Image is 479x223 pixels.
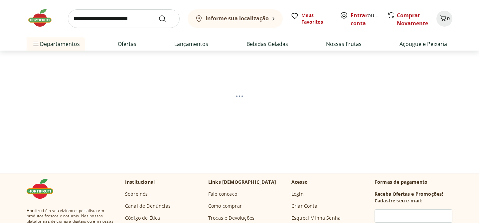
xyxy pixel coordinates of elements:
[375,191,443,197] h3: Receba Ofertas e Promoções!
[397,12,428,27] a: Comprar Novamente
[27,179,60,199] img: Hortifruti
[188,9,283,28] button: Informe sua localização
[436,11,452,27] button: Carrinho
[375,197,422,204] h3: Cadastre seu e-mail:
[447,15,450,22] span: 0
[32,36,80,52] span: Departamentos
[399,40,447,48] a: Açougue e Peixaria
[326,40,362,48] a: Nossas Frutas
[246,40,288,48] a: Bebidas Geladas
[291,215,341,221] a: Esqueci Minha Senha
[174,40,208,48] a: Lançamentos
[375,179,452,185] p: Formas de pagamento
[291,191,304,197] a: Login
[27,8,60,28] img: Hortifruti
[125,203,171,209] a: Canal de Denúncias
[351,12,368,19] a: Entrar
[118,40,136,48] a: Ofertas
[291,179,308,185] p: Acesso
[32,36,40,52] button: Menu
[301,12,332,25] span: Meus Favoritos
[68,9,180,28] input: search
[158,15,174,23] button: Submit Search
[351,12,387,27] a: Criar conta
[206,15,269,22] b: Informe sua localização
[208,179,276,185] p: Links [DEMOGRAPHIC_DATA]
[125,215,160,221] a: Código de Ética
[125,179,155,185] p: Institucional
[208,215,254,221] a: Trocas e Devoluções
[351,11,380,27] span: ou
[291,12,332,25] a: Meus Favoritos
[208,203,242,209] a: Como comprar
[291,203,317,209] a: Criar Conta
[208,191,237,197] a: Fale conosco
[125,191,148,197] a: Sobre nós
